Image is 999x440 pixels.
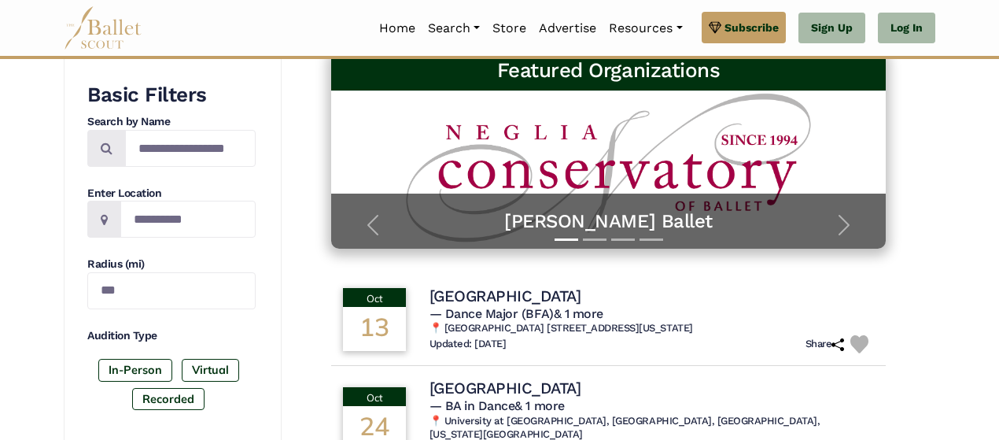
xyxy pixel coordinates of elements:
button: Slide 2 [583,231,606,249]
h3: Basic Filters [87,82,256,109]
a: Search [422,12,486,45]
div: 13 [343,307,406,351]
h4: Search by Name [87,114,256,130]
img: gem.svg [709,19,721,36]
span: — Dance Major (BFA) [429,306,603,321]
input: Search by names... [125,130,256,167]
h6: Updated: [DATE] [429,338,507,351]
a: Store [486,12,533,45]
h4: Audition Type [87,328,256,344]
a: Home [373,12,422,45]
button: Slide 4 [640,231,663,249]
label: In-Person [98,359,172,381]
button: Slide 1 [555,231,578,249]
a: [PERSON_NAME] Ballet [347,209,871,234]
h6: 📍 [GEOGRAPHIC_DATA] [STREET_ADDRESS][US_STATE] [429,322,875,335]
button: Slide 3 [611,231,635,249]
a: Advertise [533,12,603,45]
div: Oct [343,387,406,406]
a: & 1 more [514,398,564,413]
a: Resources [603,12,688,45]
span: Subscribe [724,19,779,36]
label: Recorded [132,388,205,410]
h4: [GEOGRAPHIC_DATA] [429,286,581,306]
a: Subscribe [702,12,786,43]
h4: Radius (mi) [87,257,256,272]
div: Oct [343,288,406,307]
h6: Share [805,338,845,351]
h4: Enter Location [87,186,256,202]
label: Virtual [182,359,239,381]
a: Sign Up [798,13,865,44]
span: — BA in Dance [429,398,565,413]
a: & 1 more [554,306,603,321]
input: Location [120,201,256,238]
h3: Featured Organizations [344,57,874,84]
h4: [GEOGRAPHIC_DATA] [429,378,581,398]
a: Log In [878,13,935,44]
